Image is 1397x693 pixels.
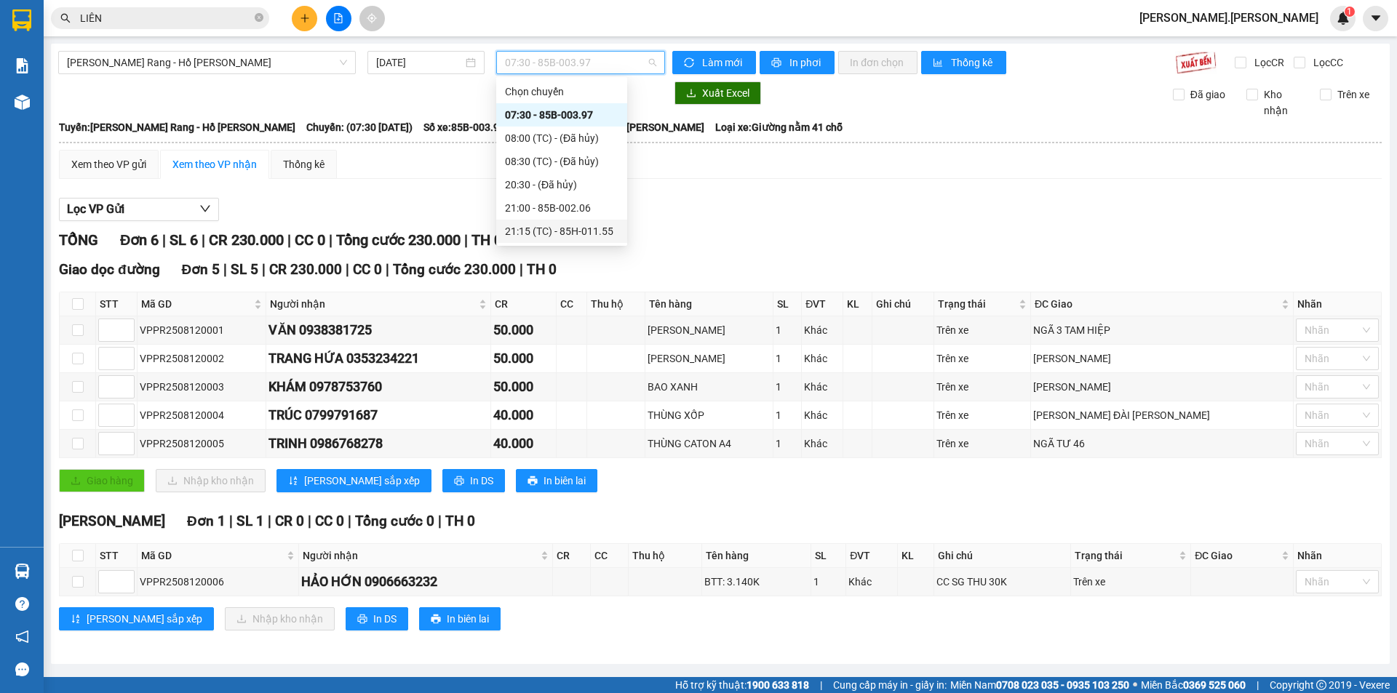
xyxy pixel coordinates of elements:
[496,80,627,103] div: Chọn chuyến
[15,662,29,676] span: message
[996,679,1129,691] strong: 0708 023 035 - 0935 103 250
[431,614,441,625] span: printer
[936,436,1028,452] div: Trên xe
[306,119,413,135] span: Chuyến: (07:30 [DATE])
[182,261,220,278] span: Đơn 5
[348,513,351,529] span: |
[359,6,385,31] button: aim
[268,405,488,425] div: TRÚC 0799791687
[355,513,434,529] span: Tổng cước 0
[833,677,947,693] span: Cung cấp máy in - giấy in:
[773,292,802,316] th: SL
[202,231,205,249] span: |
[505,177,618,193] div: 20:30 - (Đã hủy)
[304,473,420,489] span: [PERSON_NAME] sắp xếp
[140,322,263,338] div: VPPR2508120001
[315,513,344,529] span: CC 0
[1033,322,1291,338] div: NGÃ 3 TAM HIỆP
[96,544,138,568] th: STT
[648,436,771,452] div: THÙNG CATON A4
[1033,436,1291,452] div: NGÃ TƯ 46
[1369,12,1382,25] span: caret-down
[820,677,822,693] span: |
[283,156,325,172] div: Thống kê
[15,630,29,644] span: notification
[59,231,98,249] span: TỔNG
[287,231,291,249] span: |
[789,55,823,71] span: In phơi
[1033,379,1291,395] div: [PERSON_NAME]
[346,607,408,630] button: printerIn DS
[776,436,799,452] div: 1
[60,13,71,23] span: search
[648,350,771,366] div: [PERSON_NAME]
[1297,296,1377,312] div: Nhãn
[813,574,844,590] div: 1
[187,513,226,529] span: Đơn 1
[292,6,317,31] button: plus
[702,55,744,71] span: Làm mới
[1035,296,1278,312] span: ĐC Giao
[71,156,146,172] div: Xem theo VP gửi
[1345,7,1355,17] sup: 1
[357,614,367,625] span: printer
[702,544,811,568] th: Tên hàng
[672,51,756,74] button: syncLàm mới
[702,85,749,101] span: Xuất Excel
[269,261,342,278] span: CR 230.000
[776,350,799,366] div: 1
[59,198,219,221] button: Lọc VP Gửi
[1258,87,1309,119] span: Kho nhận
[336,231,461,249] span: Tổng cước 230.000
[505,200,618,216] div: 21:00 - 85B-002.06
[1249,55,1286,71] span: Lọc CR
[557,292,587,316] th: CC
[629,544,702,568] th: Thu hộ
[1128,9,1330,27] span: [PERSON_NAME].[PERSON_NAME]
[301,572,550,592] div: HẢO HỚN 0906663232
[1033,407,1291,423] div: [PERSON_NAME] ĐÀI [PERSON_NAME]
[140,350,263,366] div: VPPR2508120002
[898,544,934,568] th: KL
[353,261,382,278] span: CC 0
[491,292,556,316] th: CR
[470,473,493,489] span: In DS
[255,12,263,25] span: close-circle
[140,436,263,452] div: VPPR2508120005
[838,51,918,74] button: In đơn chọn
[1347,7,1352,17] span: 1
[493,433,553,454] div: 40.000
[505,84,618,100] div: Chọn chuyến
[326,6,351,31] button: file-add
[138,430,266,458] td: VPPR2508120005
[505,107,618,123] div: 07:30 - 85B-003.97
[938,296,1016,312] span: Trạng thái
[15,58,30,73] img: solution-icon
[936,322,1028,338] div: Trên xe
[295,231,325,249] span: CC 0
[1363,6,1388,31] button: caret-down
[423,119,505,135] span: Số xe: 85B-003.97
[255,13,263,22] span: close-circle
[645,292,773,316] th: Tên hàng
[464,231,468,249] span: |
[59,607,214,630] button: sort-ascending[PERSON_NAME] sắp xếp
[268,320,488,340] div: VĂN 0938381725
[268,348,488,369] div: TRANG HỨA 0353234221
[120,231,159,249] span: Đơn 6
[442,469,505,492] button: printerIn DS
[516,469,597,492] button: printerIn biên lai
[921,51,1006,74] button: bar-chartThống kê
[373,611,397,627] span: In DS
[87,611,202,627] span: [PERSON_NAME] sắp xếp
[138,373,266,401] td: VPPR2508120003
[493,405,553,425] div: 40.000
[346,261,349,278] span: |
[231,261,258,278] span: SL 5
[140,574,296,590] div: VPPR2508120006
[936,379,1028,395] div: Trên xe
[1175,51,1217,74] img: 9k=
[209,231,284,249] span: CR 230.000
[59,261,160,278] span: Giao dọc đường
[67,200,124,218] span: Lọc VP Gửi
